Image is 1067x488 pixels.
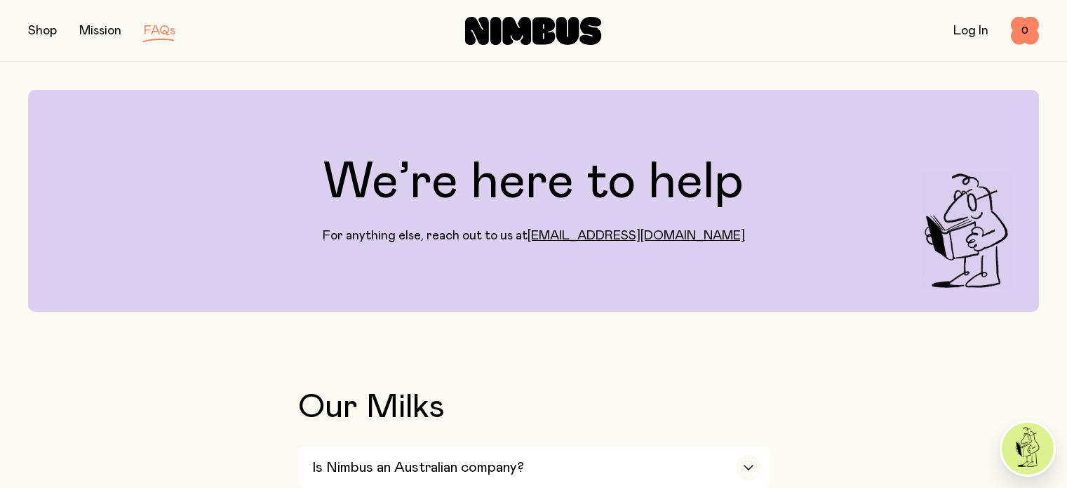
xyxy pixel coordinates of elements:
[1011,17,1039,45] button: 0
[953,25,988,37] a: Log In
[298,390,770,424] h2: Our Milks
[323,157,744,208] h1: We’re here to help
[528,230,745,242] a: [EMAIL_ADDRESS][DOMAIN_NAME]
[1002,423,1054,475] img: agent
[312,459,524,476] h3: Is Nimbus an Australian company?
[144,25,175,37] a: FAQs
[323,227,745,244] p: For anything else, reach out to us at
[79,25,121,37] a: Mission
